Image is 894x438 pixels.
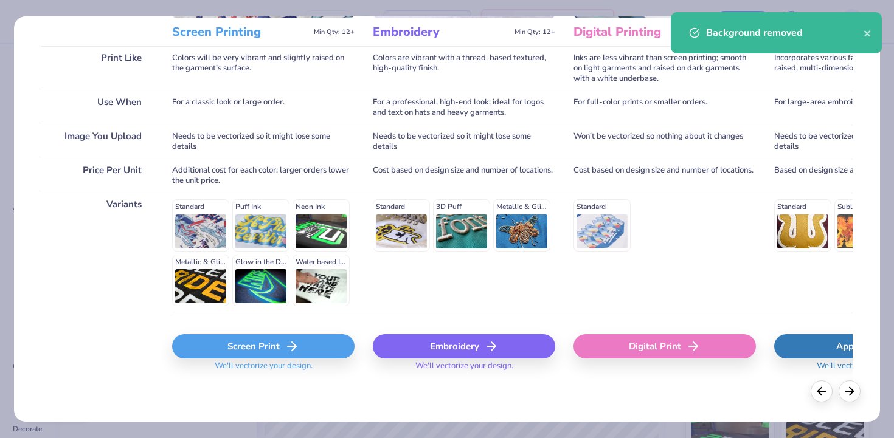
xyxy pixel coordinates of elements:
div: Screen Print [172,334,355,358]
div: Background removed [706,26,864,40]
h3: Embroidery [373,24,510,40]
h3: Screen Printing [172,24,309,40]
div: Digital Print [573,334,756,358]
span: We'll vectorize your design. [411,361,518,378]
span: Min Qty: 12+ [314,28,355,36]
div: For a classic look or large order. [172,91,355,125]
div: Needs to be vectorized so it might lose some details [373,125,555,159]
h3: Digital Printing [573,24,710,40]
div: Additional cost for each color; larger orders lower the unit price. [172,159,355,193]
div: Cost based on design size and number of locations. [373,159,555,193]
button: close [864,26,872,40]
div: Price Per Unit [41,159,154,193]
div: Embroidery [373,334,555,358]
div: Image You Upload [41,125,154,159]
div: Cost based on design size and number of locations. [573,159,756,193]
span: Min Qty: 12+ [515,28,555,36]
div: Use When [41,91,154,125]
span: We'll vectorize your design. [210,361,317,378]
div: Print Like [41,46,154,91]
div: Won't be vectorized so nothing about it changes [573,125,756,159]
div: Colors are vibrant with a thread-based textured, high-quality finish. [373,46,555,91]
div: Inks are less vibrant than screen printing; smooth on light garments and raised on dark garments ... [573,46,756,91]
div: Needs to be vectorized so it might lose some details [172,125,355,159]
div: Variants [41,193,154,313]
div: For full-color prints or smaller orders. [573,91,756,125]
div: For a professional, high-end look; ideal for logos and text on hats and heavy garments. [373,91,555,125]
div: Colors will be very vibrant and slightly raised on the garment's surface. [172,46,355,91]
